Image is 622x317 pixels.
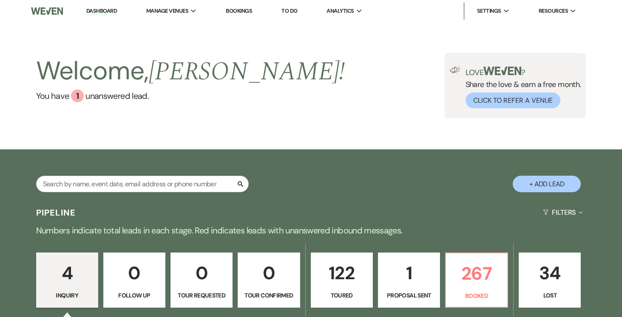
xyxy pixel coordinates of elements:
[243,291,294,300] p: Tour Confirmed
[36,53,345,90] h2: Welcome,
[466,67,581,76] p: Love ?
[445,252,508,308] a: 267Booked
[5,224,617,237] p: Numbers indicate total leads in each stage. Red indicates leads with unanswered inbound messages.
[226,7,252,14] a: Bookings
[86,7,117,15] a: Dashboard
[42,259,93,287] p: 4
[149,52,345,91] span: [PERSON_NAME] !
[36,176,249,192] input: Search by name, event date, email address or phone number
[170,252,233,308] a: 0Tour Requested
[451,291,502,300] p: Booked
[524,291,575,300] p: Lost
[316,291,367,300] p: Toured
[238,252,300,308] a: 0Tour Confirmed
[316,259,367,287] p: 122
[450,67,460,73] img: loud-speaker-illustration.svg
[31,2,63,20] img: Weven Logo
[71,90,84,102] div: 1
[109,291,160,300] p: Follow Up
[281,7,297,14] a: To Do
[176,259,227,287] p: 0
[36,207,76,219] h3: Pipeline
[378,252,440,308] a: 1Proposal Sent
[540,201,586,224] button: Filters
[383,291,435,300] p: Proposal Sent
[109,259,160,287] p: 0
[146,7,188,15] span: Manage Venues
[311,252,373,308] a: 122Toured
[42,291,93,300] p: Inquiry
[451,259,502,288] p: 267
[524,259,575,287] p: 34
[383,259,435,287] p: 1
[460,67,581,108] div: Share the love & earn a free month.
[36,252,98,308] a: 4Inquiry
[477,7,501,15] span: Settings
[466,93,560,108] button: Click to Refer a Venue
[243,259,294,287] p: 0
[327,7,354,15] span: Analytics
[519,252,581,308] a: 34Lost
[36,90,345,102] a: You have 1 unanswered lead.
[539,7,568,15] span: Resources
[513,176,581,192] button: + Add Lead
[103,252,165,308] a: 0Follow Up
[483,67,521,75] img: weven-logo-green.svg
[176,291,227,300] p: Tour Requested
